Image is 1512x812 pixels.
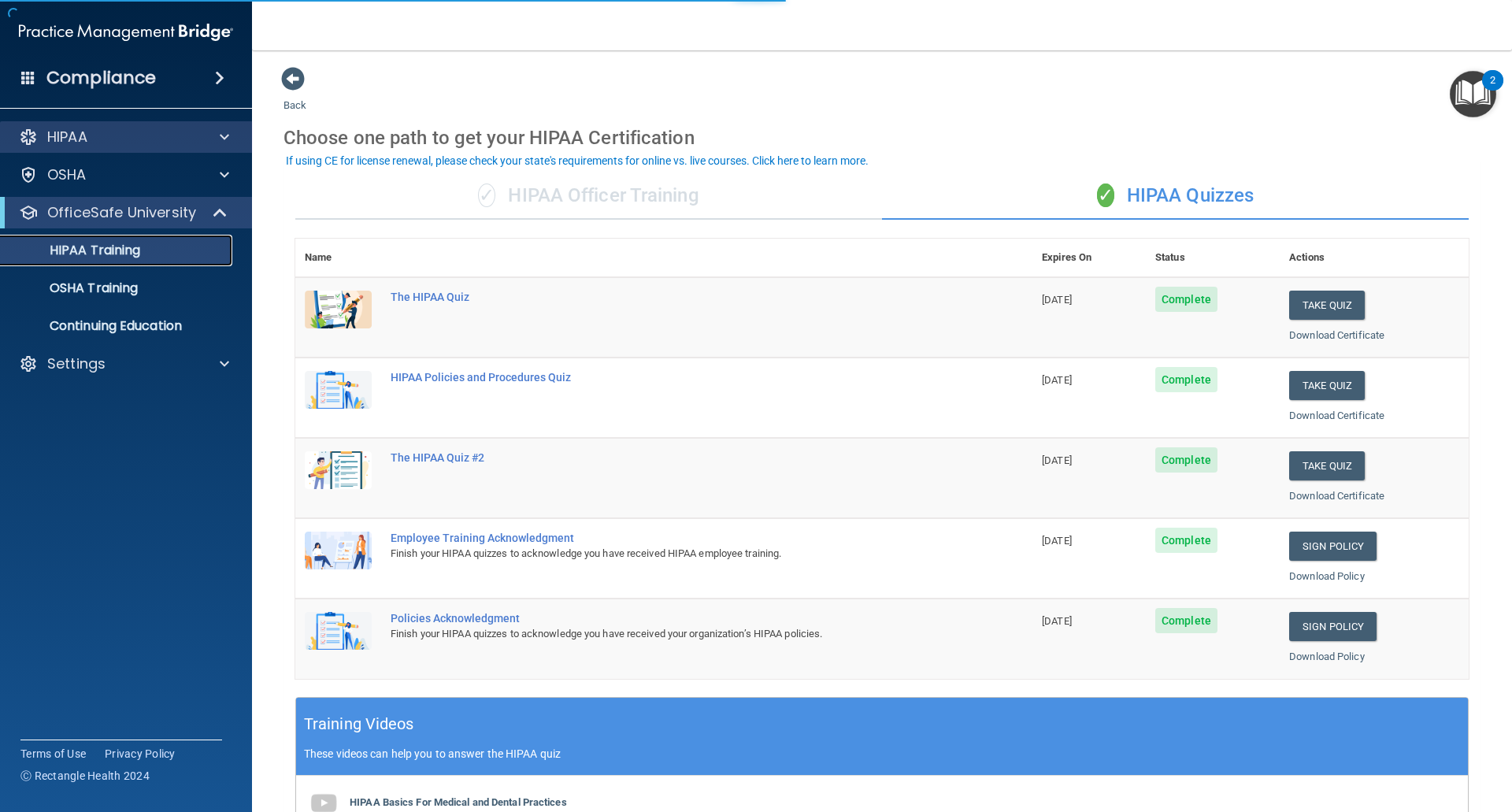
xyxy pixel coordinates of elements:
span: ✓ [478,184,495,207]
a: Back [283,80,306,111]
p: OfficeSafe University [47,203,196,222]
a: Settings [19,354,229,373]
div: If using CE for license renewal, please check your state's requirements for online vs. live cours... [286,155,869,166]
th: Expires On [1032,239,1146,277]
div: Finish your HIPAA quizzes to acknowledge you have received HIPAA employee training. [391,544,954,563]
span: [DATE] [1042,374,1072,386]
span: Complete [1155,367,1217,392]
p: OSHA Training [10,280,138,296]
a: Download Certificate [1289,490,1384,502]
button: Take Quiz [1289,371,1365,400]
span: [DATE] [1042,615,1072,627]
button: Open Resource Center, 2 new notifications [1450,71,1496,117]
div: Employee Training Acknowledgment [391,532,954,544]
div: 2 [1490,80,1495,101]
p: OSHA [47,165,87,184]
p: Settings [47,354,106,373]
a: Download Certificate [1289,410,1384,421]
h5: Training Videos [304,710,414,738]
th: Status [1146,239,1280,277]
a: OfficeSafe University [19,203,228,222]
p: HIPAA Training [10,243,140,258]
span: Complete [1155,287,1217,312]
button: If using CE for license renewal, please check your state's requirements for online vs. live cours... [283,153,871,169]
div: The HIPAA Quiz [391,291,954,303]
span: [DATE] [1042,535,1072,547]
span: [DATE] [1042,454,1072,466]
div: Choose one path to get your HIPAA Certification [283,115,1480,161]
h4: Compliance [46,67,156,89]
button: Take Quiz [1289,291,1365,320]
span: Complete [1155,528,1217,553]
div: HIPAA Policies and Procedures Quiz [391,371,954,384]
div: HIPAA Officer Training [295,172,882,220]
div: The HIPAA Quiz #2 [391,451,954,464]
iframe: Drift Widget Chat Controller [1240,700,1493,763]
a: Download Policy [1289,651,1365,662]
th: Actions [1280,239,1469,277]
a: HIPAA [19,128,229,146]
button: Take Quiz [1289,451,1365,480]
a: Terms of Use [20,746,86,762]
div: Policies Acknowledgment [391,612,954,625]
span: Ⓒ Rectangle Health 2024 [20,768,150,784]
a: Download Certificate [1289,329,1384,341]
span: Complete [1155,447,1217,473]
a: Sign Policy [1289,612,1377,641]
p: HIPAA [47,128,87,146]
span: ✓ [1097,184,1114,207]
span: Complete [1155,608,1217,633]
a: Download Policy [1289,570,1365,582]
b: HIPAA Basics For Medical and Dental Practices [350,796,567,808]
div: Finish your HIPAA quizzes to acknowledge you have received your organization’s HIPAA policies. [391,625,954,643]
div: HIPAA Quizzes [882,172,1469,220]
a: Sign Policy [1289,532,1377,561]
p: These videos can help you to answer the HIPAA quiz [304,747,1460,760]
th: Name [295,239,381,277]
p: Continuing Education [10,318,225,334]
img: PMB logo [19,17,233,48]
a: OSHA [19,165,229,184]
a: Privacy Policy [105,746,176,762]
span: [DATE] [1042,294,1072,306]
